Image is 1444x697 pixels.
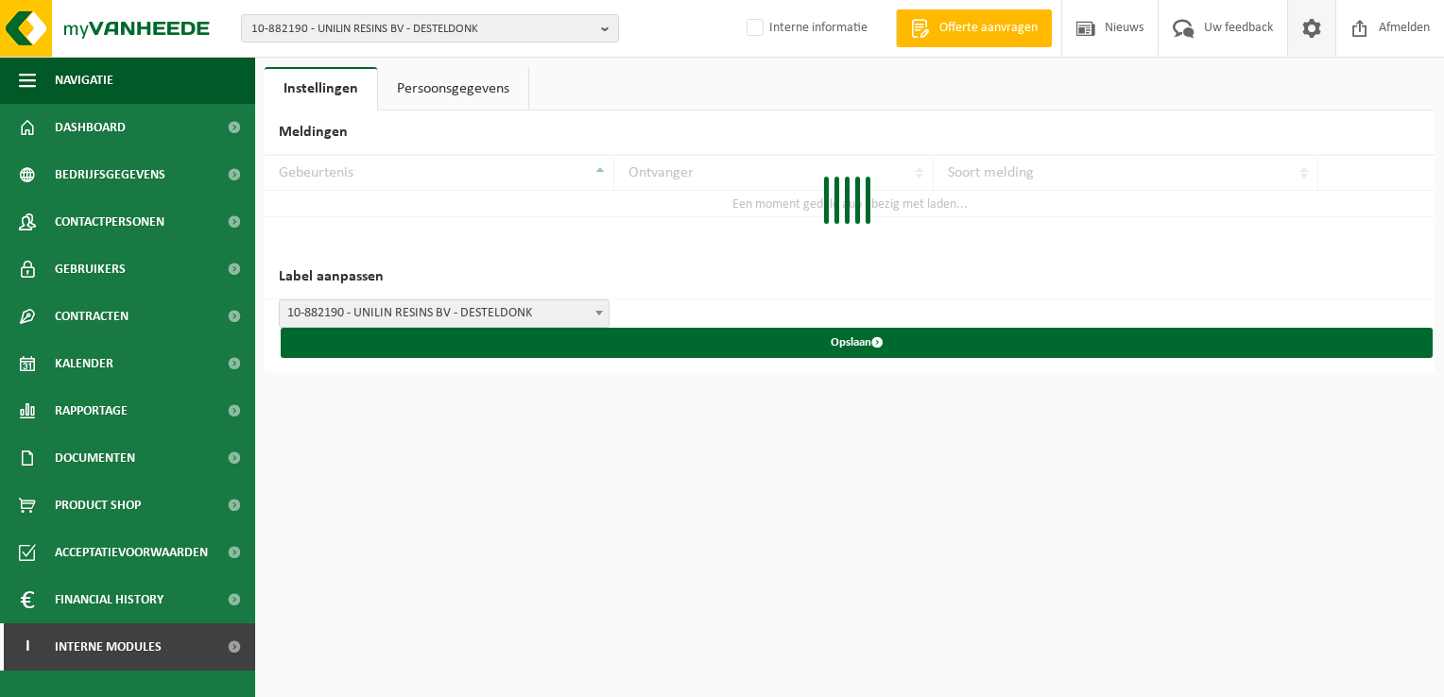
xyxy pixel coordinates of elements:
[55,57,113,104] span: Navigatie
[55,434,135,482] span: Documenten
[55,198,164,246] span: Contactpersonen
[241,14,619,42] button: 10-882190 - UNILIN RESINS BV - DESTELDONK
[265,67,377,110] a: Instellingen
[55,576,163,623] span: Financial History
[55,623,162,671] span: Interne modules
[896,9,1052,47] a: Offerte aanvragen
[265,255,1435,299] h2: Label aanpassen
[55,529,208,576] span: Acceptatievoorwaarden
[55,151,165,198] span: Bedrijfsgegevens
[55,387,128,434] span: Rapportage
[265,110,1435,155] h2: Meldingen
[281,328,1433,358] button: Opslaan
[378,67,528,110] a: Persoonsgegevens
[55,246,126,293] span: Gebruikers
[55,104,126,151] span: Dashboard
[279,299,610,328] span: 10-882190 - UNILIN RESINS BV - DESTELDONK
[55,293,129,340] span: Contracten
[743,14,868,42] label: Interne informatie
[935,19,1042,38] span: Offerte aanvragen
[251,15,593,43] span: 10-882190 - UNILIN RESINS BV - DESTELDONK
[55,340,113,387] span: Kalender
[19,623,36,671] span: I
[280,300,609,327] span: 10-882190 - UNILIN RESINS BV - DESTELDONK
[55,482,141,529] span: Product Shop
